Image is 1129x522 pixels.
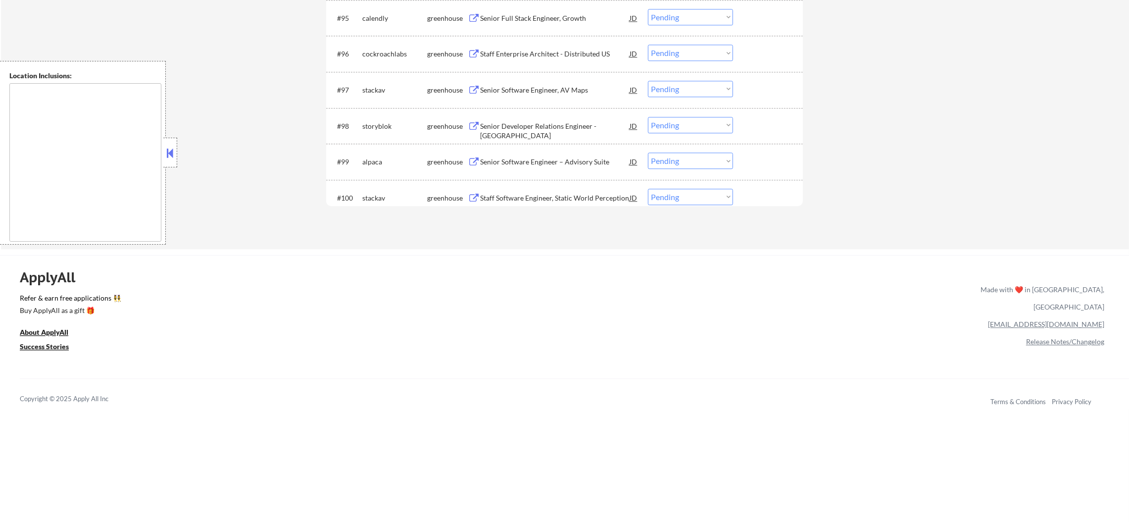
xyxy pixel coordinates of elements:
[20,328,68,336] u: About ApplyAll
[337,121,354,131] div: #98
[988,320,1104,328] a: [EMAIL_ADDRESS][DOMAIN_NAME]
[362,13,427,23] div: calendly
[977,281,1104,315] div: Made with ❤️ in [GEOGRAPHIC_DATA], [GEOGRAPHIC_DATA]
[629,189,638,207] div: JD
[337,13,354,23] div: #95
[480,121,630,141] div: Senior Developer Relations Engineer - [GEOGRAPHIC_DATA]
[337,193,354,203] div: #100
[427,157,468,167] div: greenhouse
[337,157,354,167] div: #99
[362,85,427,95] div: stackav
[362,121,427,131] div: storyblok
[629,81,638,99] div: JD
[990,398,1046,406] a: Terms & Conditions
[480,193,630,203] div: Staff Software Engineer, Static World Perception
[480,85,630,95] div: Senior Software Engineer, AV Maps
[629,45,638,62] div: JD
[9,71,162,81] div: Location Inclusions:
[480,13,630,23] div: Senior Full Stack Engineer, Growth
[20,341,82,354] a: Success Stories
[1026,337,1104,346] a: Release Notes/Changelog
[480,49,630,59] div: Staff Enterprise Architect - Distributed US
[20,295,774,305] a: Refer & earn free applications 👯‍♀️
[629,9,638,27] div: JD
[427,49,468,59] div: greenhouse
[480,157,630,167] div: Senior Software Engineer – Advisory Suite
[20,394,134,404] div: Copyright © 2025 Apply All Inc
[20,327,82,339] a: About ApplyAll
[427,13,468,23] div: greenhouse
[1052,398,1091,406] a: Privacy Policy
[362,193,427,203] div: stackav
[20,342,69,351] u: Success Stories
[20,307,119,314] div: Buy ApplyAll as a gift 🎁
[362,157,427,167] div: alpaca
[337,85,354,95] div: #97
[427,121,468,131] div: greenhouse
[20,269,87,286] div: ApplyAll
[427,193,468,203] div: greenhouse
[362,49,427,59] div: cockroachlabs
[427,85,468,95] div: greenhouse
[337,49,354,59] div: #96
[20,305,119,317] a: Buy ApplyAll as a gift 🎁
[629,153,638,170] div: JD
[629,117,638,135] div: JD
